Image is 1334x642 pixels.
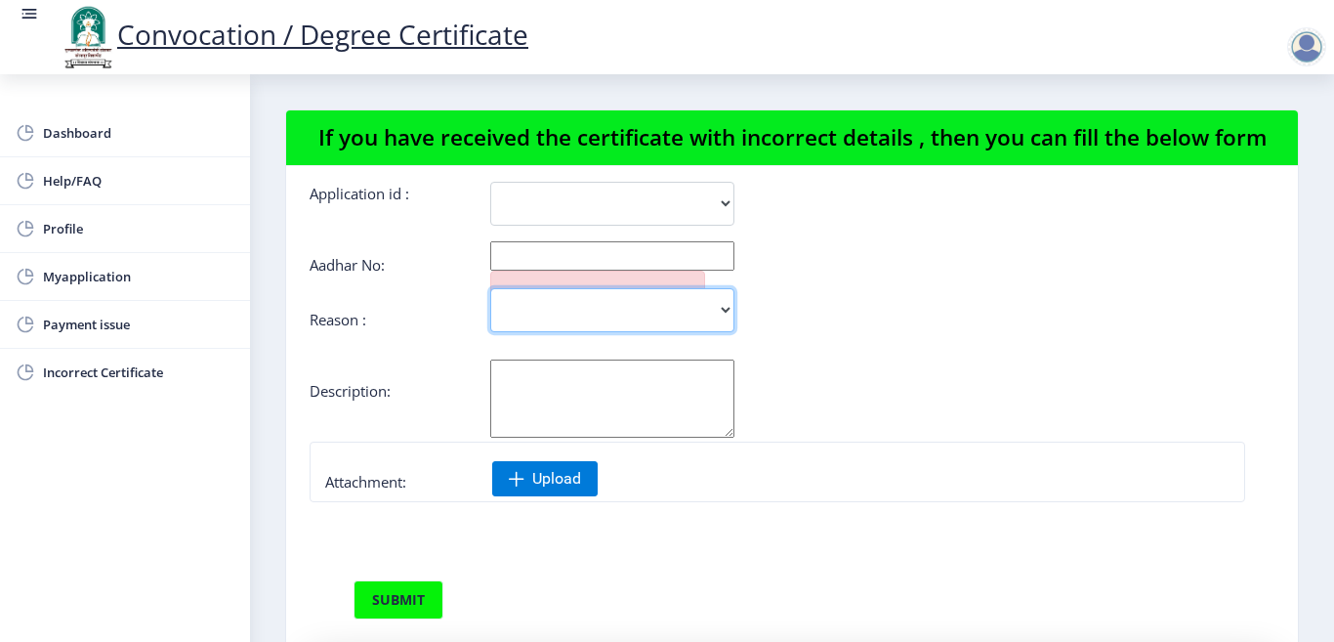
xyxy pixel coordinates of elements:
[43,169,234,193] span: Help/FAQ
[354,580,443,620] button: submit
[43,265,234,288] span: Myapplication
[59,4,117,70] img: logo
[310,381,391,401] label: Description:
[532,469,581,489] span: Upload
[310,255,385,275] label: Aadhar No:
[286,110,1298,166] nb-card-header: If you have received the certificate with incorrect details , then you can fill the below form
[325,472,406,492] label: Attachment:
[43,361,234,384] span: Incorrect Certificate
[43,121,234,145] span: Dashboard
[43,313,234,336] span: Payment issue
[59,16,528,53] a: Convocation / Degree Certificate
[43,217,234,240] span: Profile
